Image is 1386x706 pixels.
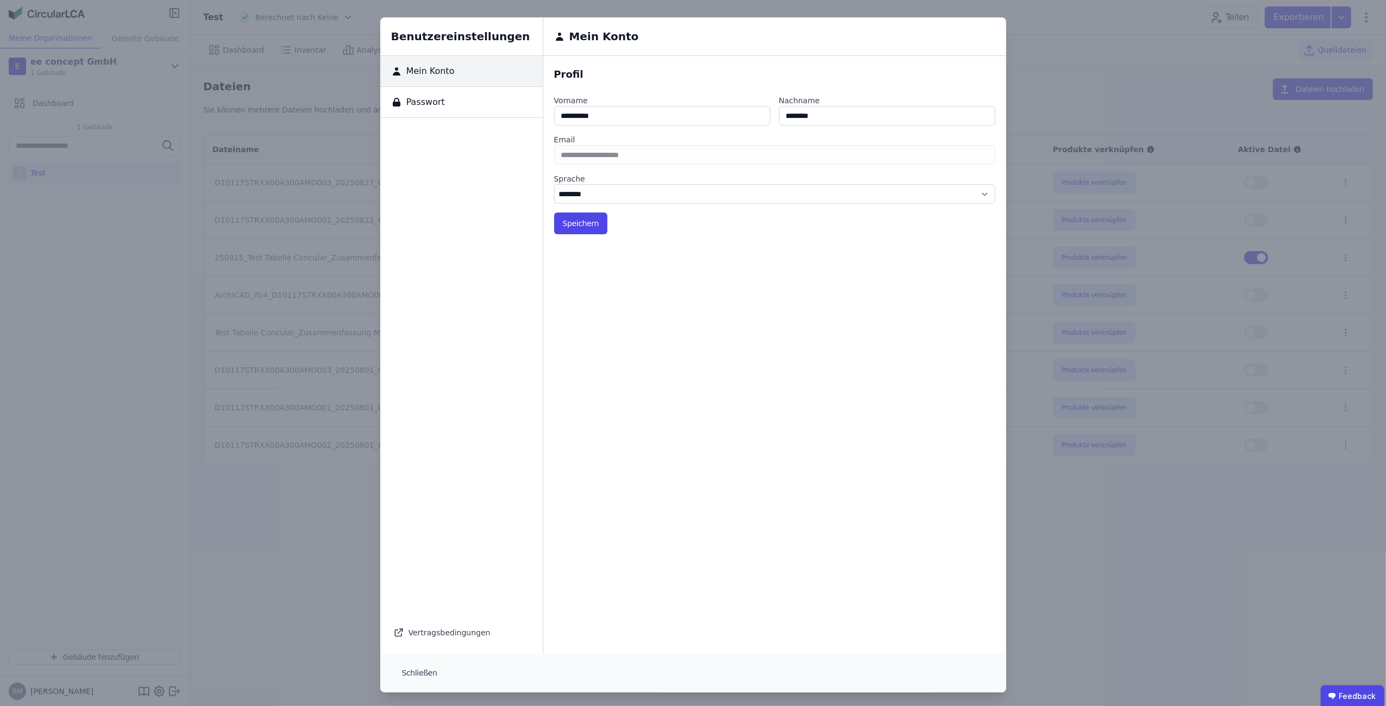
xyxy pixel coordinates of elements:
label: Vorname [554,95,770,106]
label: Sprache [554,173,995,184]
div: Profil [554,67,995,82]
h6: Benutzereinstellungen [380,17,543,56]
span: Mein Konto [402,65,455,78]
label: Nachname [779,95,995,106]
button: Schließen [393,662,446,684]
button: Speichern [554,213,608,234]
span: Passwort [402,96,445,109]
h6: Mein Konto [565,28,639,45]
label: Email [554,134,995,145]
div: Vertragsbedingungen [393,625,530,640]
